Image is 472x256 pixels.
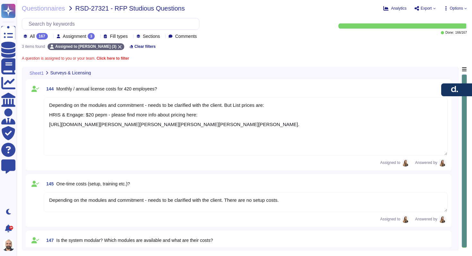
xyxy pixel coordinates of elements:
span: Assignment [63,34,86,38]
span: Done: [445,31,454,34]
span: 144 [44,87,54,91]
div: 3 [88,33,95,39]
div: 3 items found [22,45,45,48]
span: Sheet1 [30,71,44,75]
span: Analytics [391,6,406,10]
img: user [439,215,446,223]
img: user [402,215,409,223]
span: RSD-27321 - RFP Studious Questions [75,5,185,12]
input: Search by keywords [25,18,199,30]
span: Fill types [110,34,127,38]
span: Surveys & Licensing [50,71,91,75]
span: Clear filters [135,45,156,48]
span: Answered by [415,161,437,165]
span: 147 [44,238,54,243]
div: 167 [36,33,48,39]
button: Analytics [383,6,406,11]
span: Questionnaires [22,5,65,12]
span: Assigned to [PERSON_NAME] (3) [55,45,117,48]
span: Assigned to [380,159,413,166]
b: Click here to filter [95,56,129,61]
span: Answered by [415,217,437,221]
img: user [3,239,14,251]
span: Sections [143,34,160,38]
span: Export [421,6,432,10]
span: One‑time costs (setup, training etc.)? [56,181,130,186]
textarea: Depending on the modules and commitment - needs to be clarified with the client. But List prices ... [44,97,448,156]
textarea: Depending on the modules and commitment - needs to be clarified with the client. There are no set... [44,192,448,212]
span: All [30,34,35,38]
button: user [1,238,19,252]
img: user [402,159,409,166]
div: 9+ [9,226,13,230]
img: user [439,159,446,166]
span: 166 / 167 [455,31,467,34]
span: Options [450,6,463,10]
span: Is the system modular? Which modules are available and what are their costs? [56,238,213,243]
span: Monthly / annual license costs for 420 employees? [56,86,157,91]
span: 145 [44,182,54,186]
span: A question is assigned to you or your team. [22,56,129,60]
span: Comments [175,34,197,38]
span: Assigned to [380,215,413,223]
